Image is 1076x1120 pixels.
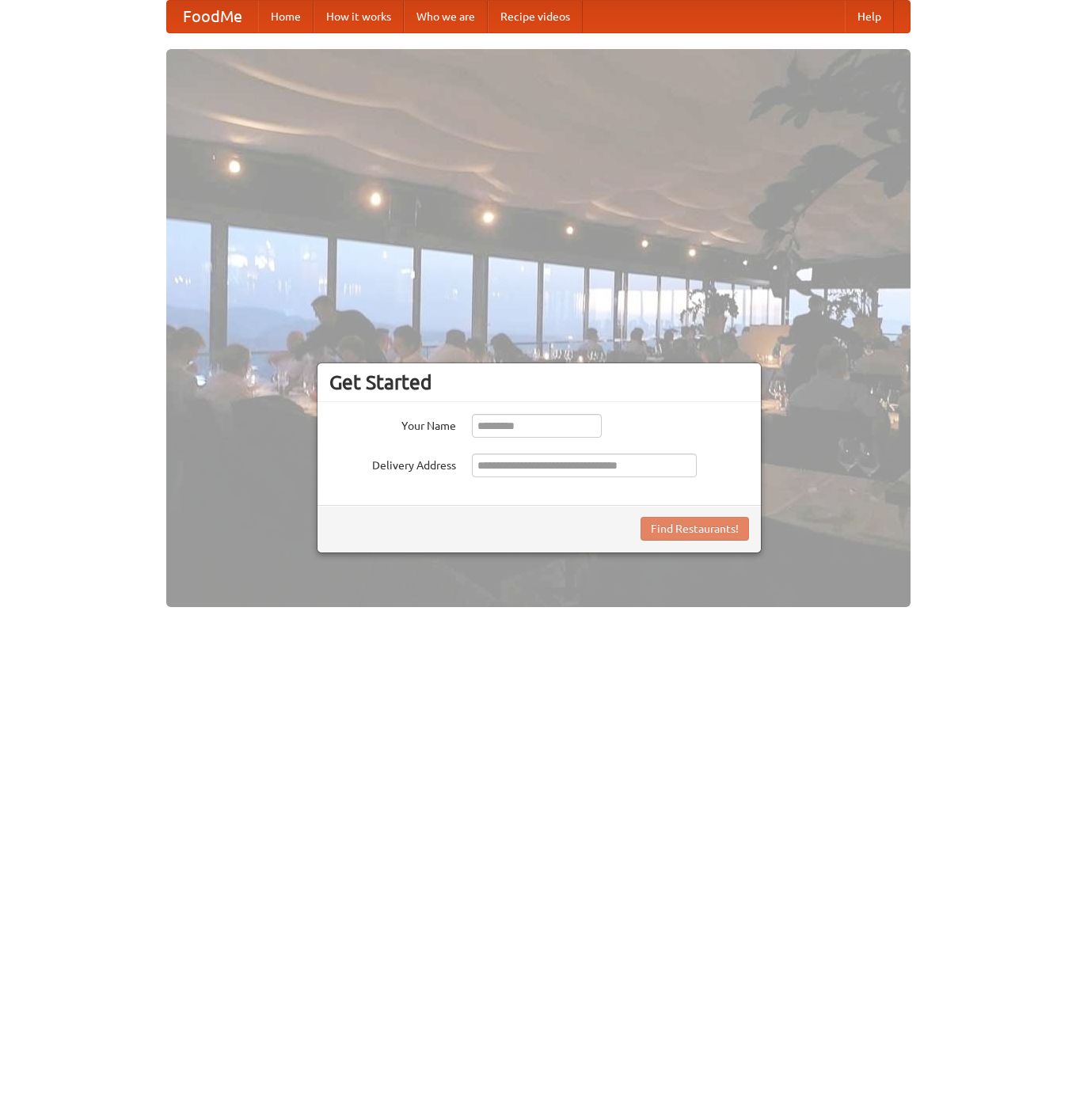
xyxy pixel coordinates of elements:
[845,1,894,32] a: Help
[329,414,456,434] label: Your Name
[258,1,314,32] a: Home
[488,1,583,32] a: Recipe videos
[641,517,749,541] button: Find Restaurants!
[329,454,456,473] label: Delivery Address
[404,1,488,32] a: Who we are
[329,370,749,394] h3: Get Started
[314,1,404,32] a: How it works
[167,1,258,32] a: FoodMe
